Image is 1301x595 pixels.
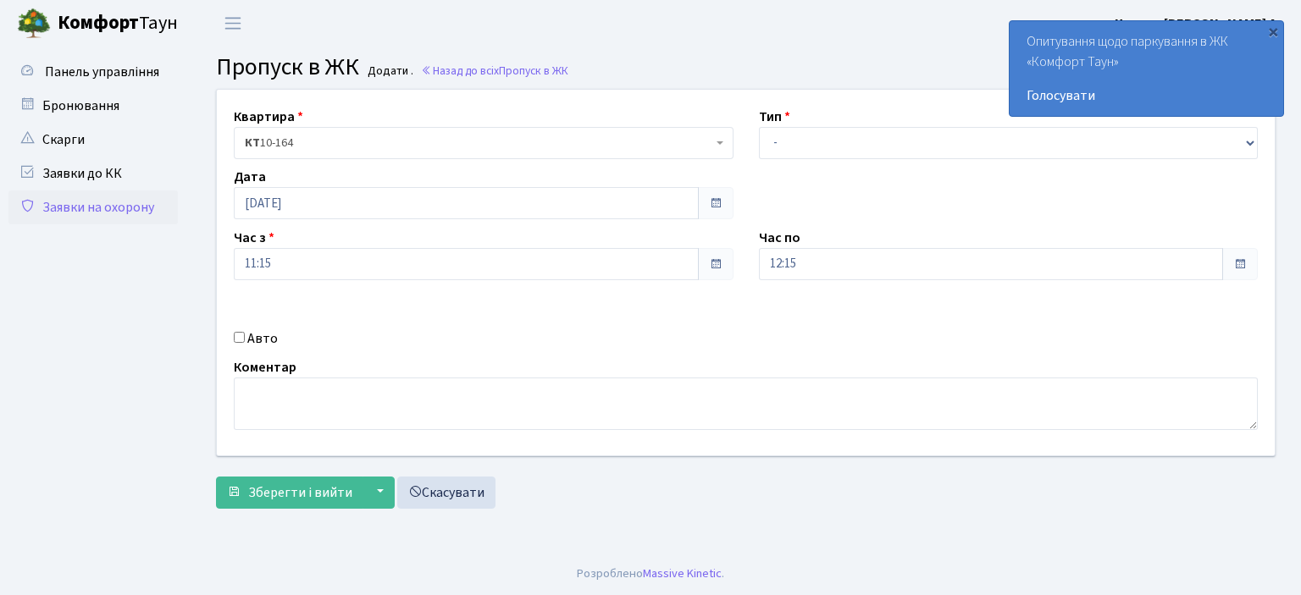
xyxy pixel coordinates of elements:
[234,107,303,127] label: Квартира
[577,565,724,583] div: Розроблено .
[397,477,495,509] a: Скасувати
[759,107,790,127] label: Тип
[421,63,568,79] a: Назад до всіхПропуск в ЖК
[1027,85,1266,106] a: Голосувати
[1115,14,1281,34] a: Цитрус [PERSON_NAME] А.
[8,55,178,89] a: Панель управління
[247,328,278,349] label: Авто
[45,63,159,81] span: Панель управління
[234,167,266,187] label: Дата
[216,50,359,84] span: Пропуск в ЖК
[759,228,800,248] label: Час по
[643,565,722,582] a: Massive Kinetic
[1010,21,1283,116] div: Опитування щодо паркування в ЖК «Комфорт Таун»
[8,123,178,157] a: Скарги
[499,63,568,79] span: Пропуск в ЖК
[8,190,178,224] a: Заявки на охорону
[245,135,260,152] b: КТ
[248,483,352,502] span: Зберегти і вийти
[58,9,139,36] b: Комфорт
[212,9,254,37] button: Переключити навігацію
[234,127,734,159] span: <b>КТ</b>&nbsp;&nbsp;&nbsp;&nbsp;10-164
[1265,23,1282,40] div: ×
[364,64,413,79] small: Додати .
[234,357,296,377] label: Коментар
[8,157,178,190] a: Заявки до КК
[234,228,274,248] label: Час з
[17,7,51,41] img: logo.png
[58,9,178,38] span: Таун
[245,135,712,152] span: <b>КТ</b>&nbsp;&nbsp;&nbsp;&nbsp;10-164
[216,477,363,509] button: Зберегти і вийти
[1115,14,1281,33] b: Цитрус [PERSON_NAME] А.
[8,89,178,123] a: Бронювання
